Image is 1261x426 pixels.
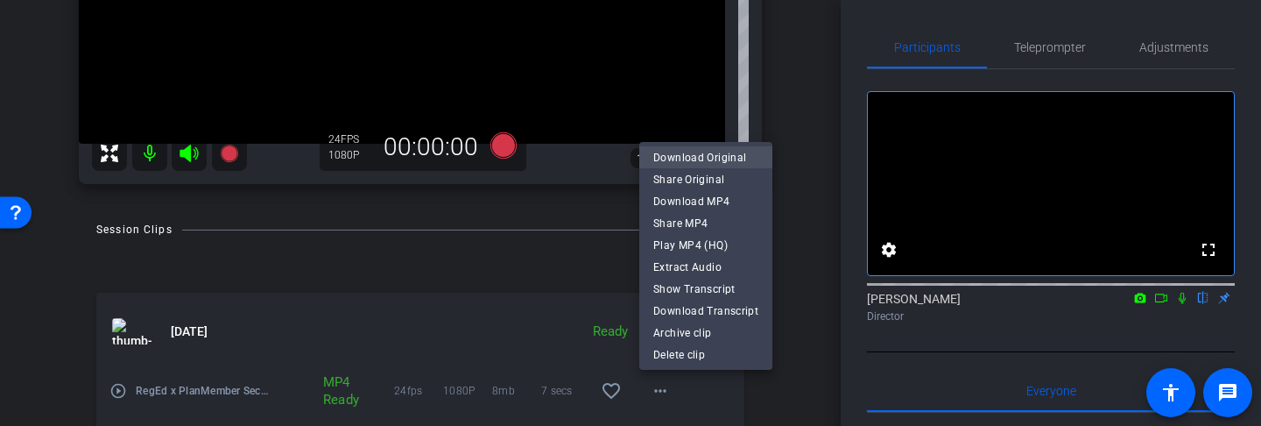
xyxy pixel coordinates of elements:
span: Play MP4 (HQ) [653,235,758,256]
span: Delete clip [653,344,758,366]
span: Download Transcript [653,301,758,322]
span: Extract Audio [653,257,758,278]
span: Archive clip [653,323,758,344]
span: Share MP4 [653,213,758,234]
span: Download Original [653,147,758,168]
span: Show Transcript [653,279,758,300]
span: Share Original [653,169,758,190]
span: Download MP4 [653,191,758,212]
